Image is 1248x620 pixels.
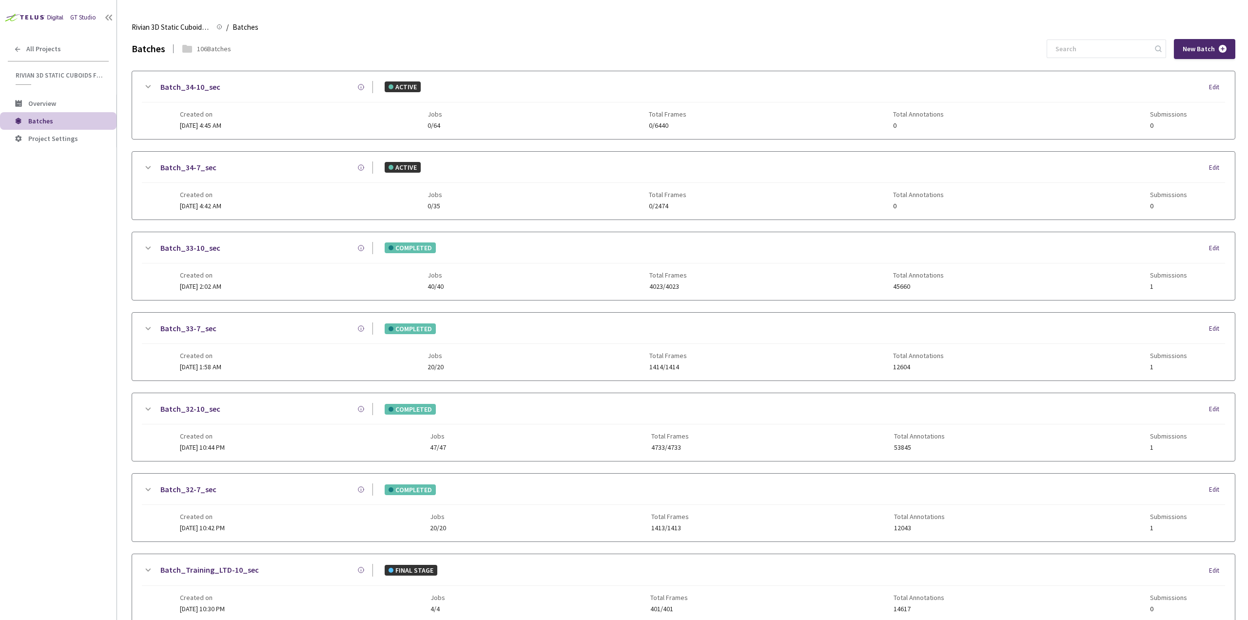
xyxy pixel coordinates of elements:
[180,110,221,118] span: Created on
[160,483,216,496] a: Batch_32-7_sec
[649,363,687,371] span: 1414/1414
[1209,566,1225,576] div: Edit
[26,45,61,53] span: All Projects
[1150,352,1187,360] span: Submissions
[1150,202,1187,210] span: 0
[1183,45,1215,53] span: New Batch
[16,71,103,80] span: Rivian 3D Static Cuboids fixed[2024-25]
[651,444,689,451] span: 4733/4733
[180,432,225,440] span: Created on
[385,404,436,415] div: COMPLETED
[385,323,436,334] div: COMPLETED
[1150,444,1187,451] span: 1
[1209,82,1225,92] div: Edit
[197,43,231,54] div: 106 Batches
[649,283,687,290] span: 4023/4023
[180,271,221,279] span: Created on
[893,271,944,279] span: Total Annotations
[430,594,445,601] span: Jobs
[132,232,1235,300] div: Batch_33-10_secCOMPLETEDEditCreated on[DATE] 2:02 AMJobs40/40Total Frames4023/4023Total Annotatio...
[180,121,221,130] span: [DATE] 4:45 AM
[1209,243,1225,253] div: Edit
[28,134,78,143] span: Project Settings
[894,444,945,451] span: 53845
[180,191,221,199] span: Created on
[180,604,225,613] span: [DATE] 10:30 PM
[132,152,1235,220] div: Batch_34-7_secACTIVEEditCreated on[DATE] 4:42 AMJobs0/35Total Frames0/2474Total Annotations0Submi...
[160,322,216,335] a: Batch_33-7_sec
[430,524,446,532] span: 20/20
[649,122,686,129] span: 0/6440
[385,162,421,173] div: ACTIVE
[226,21,229,33] li: /
[1150,283,1187,290] span: 1
[180,443,225,452] span: [DATE] 10:44 PM
[160,564,259,576] a: Batch_Training_LTD-10_sec
[1150,524,1187,532] span: 1
[894,432,945,440] span: Total Annotations
[1209,324,1225,334] div: Edit
[428,202,442,210] span: 0/35
[649,202,686,210] span: 0/2474
[132,313,1235,380] div: Batch_33-7_secCOMPLETEDEditCreated on[DATE] 1:58 AMJobs20/20Total Frames1414/1414Total Annotation...
[894,524,945,532] span: 12043
[1150,110,1187,118] span: Submissions
[180,201,221,210] span: [DATE] 4:42 AM
[651,432,689,440] span: Total Frames
[1150,122,1187,129] span: 0
[132,474,1235,541] div: Batch_32-7_secCOMPLETEDEditCreated on[DATE] 10:42 PMJobs20/20Total Frames1413/1413Total Annotatio...
[1150,432,1187,440] span: Submissions
[1150,191,1187,199] span: Submissions
[428,122,442,129] span: 0/64
[180,362,221,371] span: [DATE] 1:58 AM
[650,605,688,613] span: 401/401
[28,99,56,108] span: Overview
[893,283,944,290] span: 45660
[385,565,437,576] div: FINAL STAGE
[385,242,436,253] div: COMPLETED
[649,191,686,199] span: Total Frames
[1150,271,1187,279] span: Submissions
[160,81,220,93] a: Batch_34-10_sec
[28,117,53,125] span: Batches
[385,484,436,495] div: COMPLETED
[1209,485,1225,495] div: Edit
[649,110,686,118] span: Total Frames
[132,41,165,56] div: Batches
[160,403,220,415] a: Batch_32-10_sec
[894,513,945,520] span: Total Annotations
[894,594,944,601] span: Total Annotations
[893,110,944,118] span: Total Annotations
[651,513,689,520] span: Total Frames
[428,283,444,290] span: 40/40
[70,13,96,22] div: GT Studio
[1209,163,1225,173] div: Edit
[428,191,442,199] span: Jobs
[428,110,442,118] span: Jobs
[1150,363,1187,371] span: 1
[1150,605,1187,613] span: 0
[132,21,211,33] span: Rivian 3D Static Cuboids fixed[2024-25]
[180,282,221,291] span: [DATE] 2:02 AM
[160,161,216,174] a: Batch_34-7_sec
[893,363,944,371] span: 12604
[893,352,944,360] span: Total Annotations
[894,605,944,613] span: 14617
[132,393,1235,461] div: Batch_32-10_secCOMPLETEDEditCreated on[DATE] 10:44 PMJobs47/47Total Frames4733/4733Total Annotati...
[649,352,687,360] span: Total Frames
[649,271,687,279] span: Total Frames
[180,352,221,360] span: Created on
[180,513,225,520] span: Created on
[132,71,1235,139] div: Batch_34-10_secACTIVEEditCreated on[DATE] 4:45 AMJobs0/64Total Frames0/6440Total Annotations0Subm...
[430,605,445,613] span: 4/4
[385,81,421,92] div: ACTIVE
[893,202,944,210] span: 0
[160,242,220,254] a: Batch_33-10_sec
[430,513,446,520] span: Jobs
[1209,404,1225,414] div: Edit
[430,444,446,451] span: 47/47
[233,21,258,33] span: Batches
[1050,40,1153,58] input: Search
[650,594,688,601] span: Total Frames
[893,191,944,199] span: Total Annotations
